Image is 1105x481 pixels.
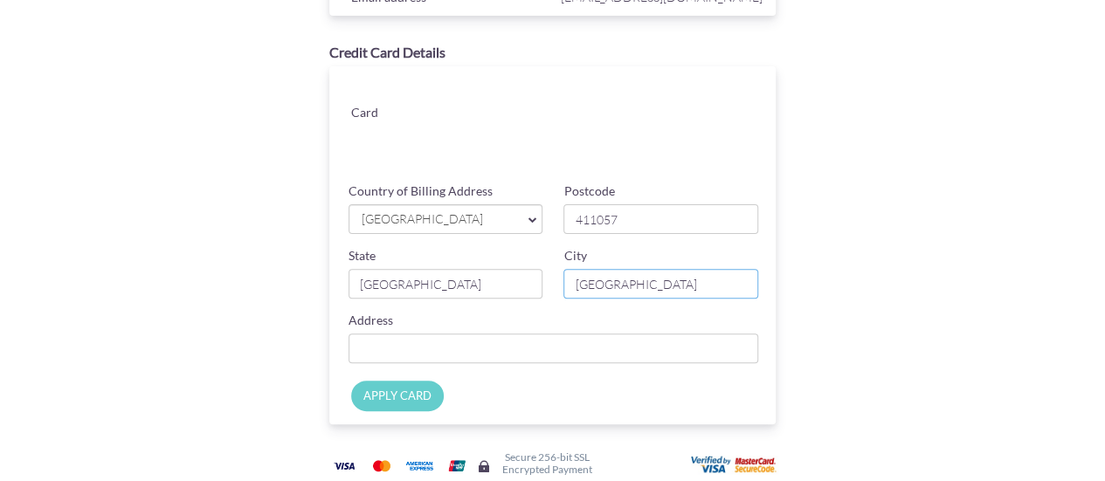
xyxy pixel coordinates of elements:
[563,247,586,265] label: City
[351,381,444,411] input: APPLY CARD
[460,84,760,115] iframe: Secure card number input frame
[338,101,447,127] div: Card
[327,455,362,477] img: Visa
[402,455,437,477] img: American Express
[349,204,543,234] a: [GEOGRAPHIC_DATA]
[329,43,777,63] div: Credit Card Details
[477,459,491,473] img: Secure lock
[460,122,609,154] iframe: Secure card expiration date input frame
[349,182,493,200] label: Country of Billing Address
[349,247,376,265] label: State
[502,451,592,474] h6: Secure 256-bit SSL Encrypted Payment
[611,122,760,154] iframe: Secure card security code input frame
[691,456,778,475] img: User card
[360,210,515,229] span: [GEOGRAPHIC_DATA]
[563,182,614,200] label: Postcode
[364,455,399,477] img: Mastercard
[349,312,393,329] label: Address
[439,455,474,477] img: Union Pay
